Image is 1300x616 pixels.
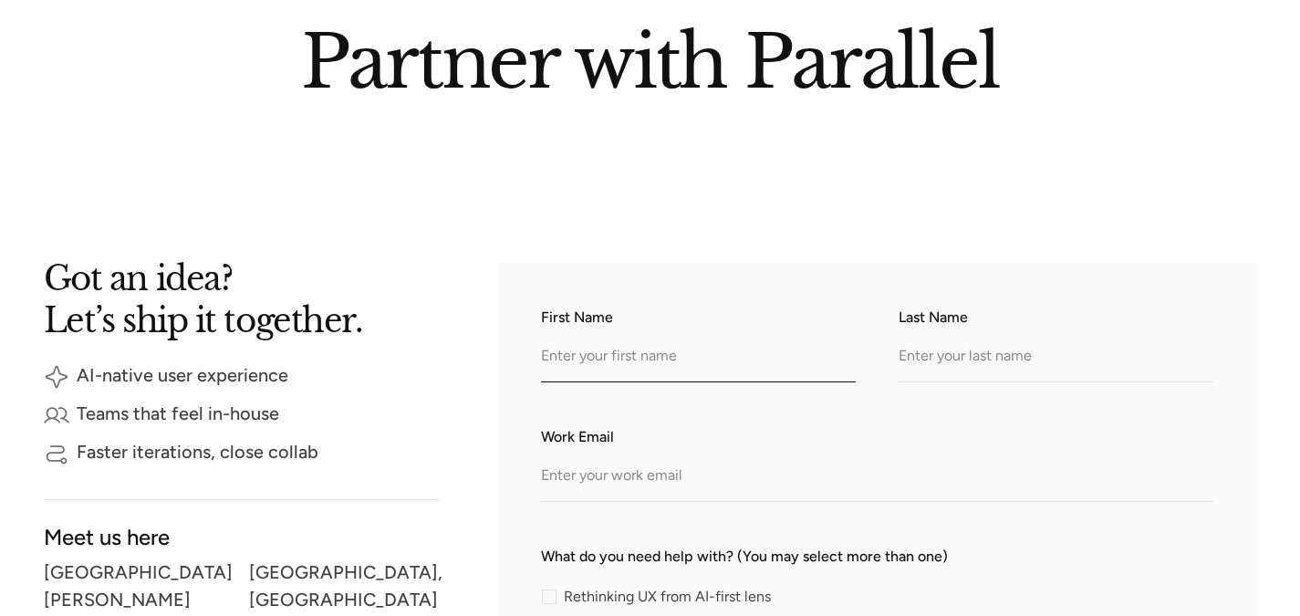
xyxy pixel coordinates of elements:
div: Faster iterations, close collab [77,446,318,459]
label: What do you need help with? (You may select more than one) [541,546,1212,568]
label: Work Email [541,426,1212,448]
div: Meet us here [44,529,440,545]
label: Last Name [899,307,1212,329]
input: Enter your first name [541,332,855,382]
input: Enter your last name [899,332,1212,382]
input: Enter your work email [541,452,1212,502]
div: [GEOGRAPHIC_DATA], [GEOGRAPHIC_DATA] [249,567,440,607]
label: First Name [541,307,855,329]
h2: Partner with Parallel [130,27,1170,89]
div: AI-native user experience [77,370,288,382]
h2: Got an idea? Let’s ship it together. [44,263,440,333]
div: Teams that feel in-house [77,408,279,421]
span: Rethinking UX from AI-first lens [564,591,771,602]
div: [GEOGRAPHIC_DATA][PERSON_NAME] [44,567,234,607]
